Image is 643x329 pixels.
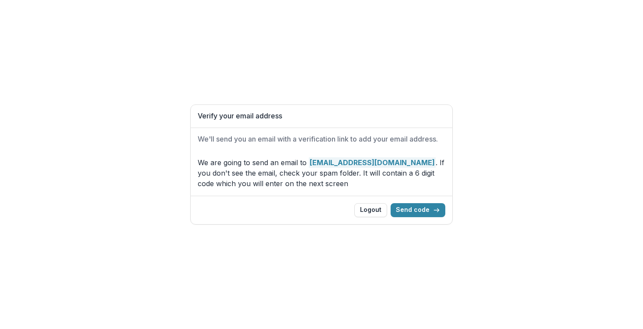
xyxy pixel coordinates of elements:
button: Logout [354,203,387,217]
strong: [EMAIL_ADDRESS][DOMAIN_NAME] [309,157,436,168]
h1: Verify your email address [198,112,445,120]
p: We are going to send an email to . If you don't see the email, check your spam folder. It will co... [198,157,445,189]
h2: We'll send you an email with a verification link to add your email address. [198,135,445,143]
button: Send code [391,203,445,217]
